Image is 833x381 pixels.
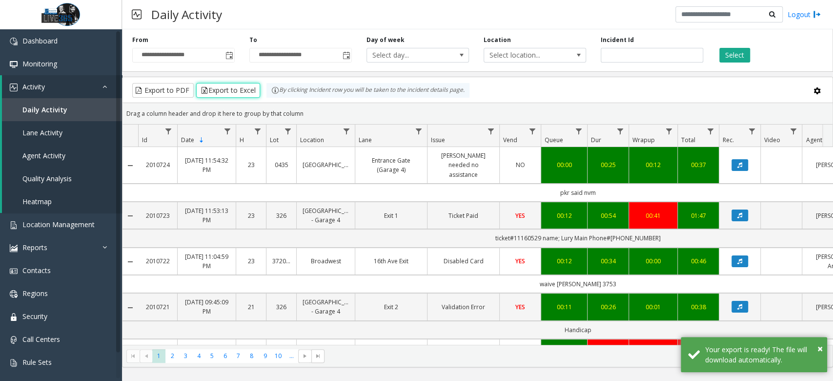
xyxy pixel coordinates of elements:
a: 372030 [272,256,290,266]
a: 00:01 [635,302,671,312]
button: Export to PDF [132,83,194,98]
a: Disabled Card [433,256,493,266]
kendo-pager-info: 1 - 30 of 356 items [330,352,823,360]
span: Issue [431,136,445,144]
a: 00:34 [593,256,623,266]
a: 00:12 [547,211,581,220]
span: Page 6 [219,349,232,362]
a: [DATE] 11:53:13 PM [183,206,230,225]
button: Close [817,341,823,356]
div: Data table [122,125,833,345]
a: [DATE] 11:54:32 PM [183,156,230,174]
span: Video [764,136,780,144]
a: Lane Activity [2,121,122,144]
a: Validation Error [433,302,493,312]
a: Broadwest [303,256,349,266]
a: 00:41 [635,211,671,220]
span: Total [681,136,695,144]
span: Go to the last page [311,349,325,363]
div: 00:46 [684,256,713,266]
span: Security [22,312,47,321]
div: 00:11 [547,302,581,312]
a: Collapse Details [122,304,138,312]
a: 00:25 [593,160,623,169]
span: Page 4 [192,349,205,362]
span: Dashboard [22,36,58,45]
span: Go to the last page [314,352,322,360]
span: Monitoring [22,59,57,68]
span: Rec. [723,136,734,144]
h3: Daily Activity [146,2,227,26]
span: Agent [806,136,822,144]
span: Vend [503,136,517,144]
img: 'icon' [10,221,18,229]
a: 0435 [272,160,290,169]
span: Sortable [198,136,205,144]
a: 2010724 [144,160,171,169]
span: Agent Activity [22,151,65,160]
a: 2010722 [144,256,171,266]
a: 00:37 [684,160,713,169]
a: 00:26 [593,302,623,312]
label: To [249,36,257,44]
img: infoIcon.svg [271,86,279,94]
span: YES [515,212,525,220]
img: 'icon' [10,84,18,91]
span: Page 1 [152,349,165,362]
div: 00:12 [635,160,671,169]
a: 2010723 [144,211,171,220]
span: Reports [22,243,47,252]
a: [GEOGRAPHIC_DATA] Exit [361,343,421,362]
a: Credit Card Not Reading [433,343,493,362]
a: Rec. Filter Menu [745,125,758,138]
a: Collapse Details [122,258,138,266]
span: Page 7 [232,349,245,362]
span: Page 8 [245,349,258,362]
img: pageIcon [132,2,142,26]
div: Your export is ready! The file will download automatically. [705,344,820,365]
span: Activity [22,82,45,91]
label: Incident Id [601,36,634,44]
a: 00:38 [684,302,713,312]
a: [GEOGRAPHIC_DATA] [303,160,349,169]
span: Call Centers [22,335,60,344]
span: Dur [591,136,601,144]
img: 'icon' [10,336,18,344]
a: 23 [242,160,260,169]
img: 'icon' [10,359,18,367]
span: Page 5 [205,349,219,362]
a: Vend Filter Menu [526,125,539,138]
a: Daily Activity [2,98,122,121]
a: 00:00 [635,256,671,266]
a: Heatmap [2,190,122,213]
span: NO [516,161,525,169]
a: 00:12 [547,256,581,266]
span: Date [181,136,194,144]
a: Video Filter Menu [787,125,800,138]
div: Drag a column header and drop it here to group by that column [122,105,833,122]
span: Select location... [484,48,565,62]
span: Location [300,136,324,144]
a: Date Filter Menu [221,125,234,138]
a: Queue Filter Menu [572,125,585,138]
a: [GEOGRAPHIC_DATA] - Garage 4 [303,297,349,316]
span: YES [515,257,525,265]
a: [DATE] 11:04:59 PM [183,252,230,271]
a: [DATE] 08:18:37 PM [183,343,230,362]
span: Page 3 [179,349,192,362]
span: × [817,342,823,355]
img: 'icon' [10,38,18,45]
img: 'icon' [10,267,18,275]
a: 01:47 [684,211,713,220]
span: Page 10 [272,349,285,362]
a: Collapse Details [122,162,138,169]
span: Heatmap [22,197,52,206]
label: Location [484,36,511,44]
a: Lot Filter Menu [281,125,294,138]
span: Toggle popup [223,48,234,62]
